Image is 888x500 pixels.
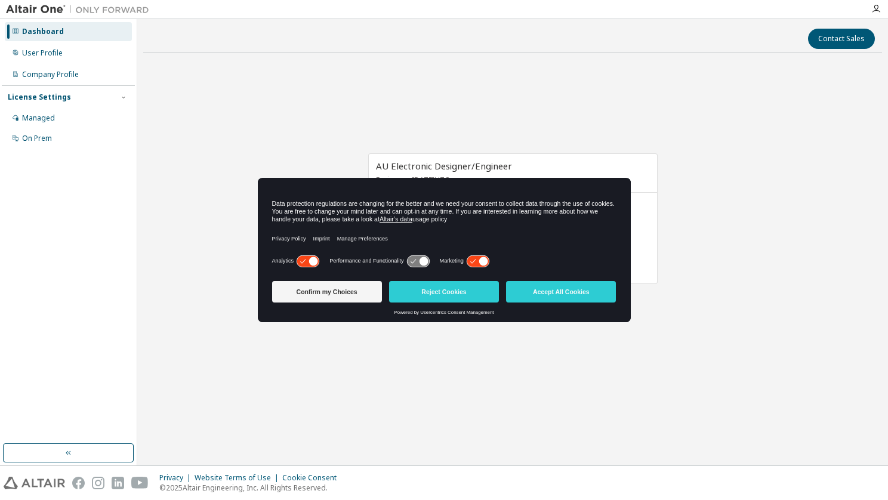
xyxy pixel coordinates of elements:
[4,477,65,489] img: altair_logo.svg
[6,4,155,16] img: Altair One
[72,477,85,489] img: facebook.svg
[159,473,195,483] div: Privacy
[22,27,64,36] div: Dashboard
[159,483,344,493] p: © 2025 Altair Engineering, Inc. All Rights Reserved.
[8,92,71,102] div: License Settings
[22,48,63,58] div: User Profile
[376,160,512,172] span: AU Electronic Designer/Engineer
[376,175,647,185] p: Expires on [DATE] UTC
[808,29,875,49] button: Contact Sales
[112,477,124,489] img: linkedin.svg
[22,134,52,143] div: On Prem
[282,473,344,483] div: Cookie Consent
[22,113,55,123] div: Managed
[92,477,104,489] img: instagram.svg
[131,477,149,489] img: youtube.svg
[22,70,79,79] div: Company Profile
[195,473,282,483] div: Website Terms of Use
